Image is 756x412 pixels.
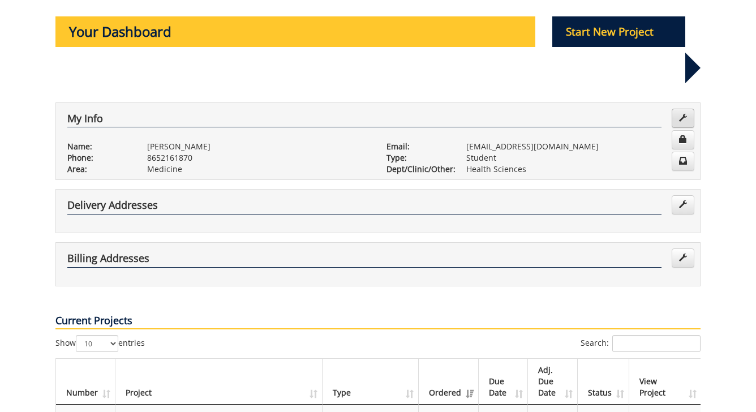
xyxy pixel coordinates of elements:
th: Project: activate to sort column ascending [115,359,323,405]
input: Search: [612,335,701,352]
p: Name: [67,141,130,152]
p: 8652161870 [147,152,370,164]
label: Search: [581,335,701,352]
a: Edit Addresses [672,195,694,214]
p: Area: [67,164,130,175]
a: Edit Info [672,109,694,128]
p: Student [466,152,689,164]
select: Showentries [76,335,118,352]
p: Type: [386,152,449,164]
a: Start New Project [552,27,686,38]
th: View Project: activate to sort column ascending [629,359,701,405]
p: Start New Project [552,16,686,47]
p: Email: [386,141,449,152]
label: Show entries [55,335,145,352]
a: Change Communication Preferences [672,152,694,171]
p: [EMAIL_ADDRESS][DOMAIN_NAME] [466,141,689,152]
p: Current Projects [55,314,701,329]
th: Number: activate to sort column ascending [56,359,115,405]
p: Medicine [147,164,370,175]
p: Health Sciences [466,164,689,175]
th: Adj. Due Date: activate to sort column ascending [528,359,578,405]
p: [PERSON_NAME] [147,141,370,152]
h4: Billing Addresses [67,253,661,268]
p: Your Dashboard [55,16,535,47]
p: Phone: [67,152,130,164]
p: Dept/Clinic/Other: [386,164,449,175]
a: Change Password [672,130,694,149]
a: Edit Addresses [672,248,694,268]
h4: My Info [67,113,661,128]
th: Status: activate to sort column ascending [578,359,629,405]
th: Ordered: activate to sort column ascending [419,359,479,405]
th: Due Date: activate to sort column ascending [479,359,529,405]
h4: Delivery Addresses [67,200,661,214]
th: Type: activate to sort column ascending [323,359,419,405]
